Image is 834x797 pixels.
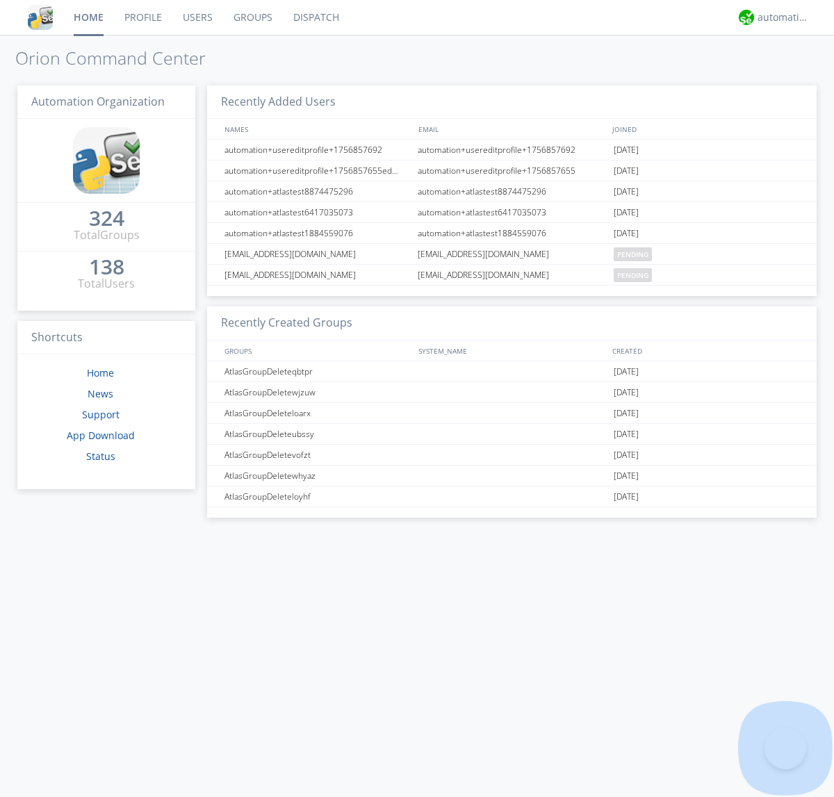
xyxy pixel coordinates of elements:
[207,382,817,403] a: AtlasGroupDeletewjzuw[DATE]
[207,161,817,181] a: automation+usereditprofile+1756857655editedautomation+usereditprofile+1756857655automation+usered...
[207,140,817,161] a: automation+usereditprofile+1756857692automation+usereditprofile+1756857692[DATE]
[221,403,414,423] div: AtlasGroupDeleteloarx
[221,445,414,465] div: AtlasGroupDeletevofzt
[739,10,754,25] img: d2d01cd9b4174d08988066c6d424eccd
[221,244,414,264] div: [EMAIL_ADDRESS][DOMAIN_NAME]
[609,119,803,139] div: JOINED
[207,265,817,286] a: [EMAIL_ADDRESS][DOMAIN_NAME][EMAIL_ADDRESS][DOMAIN_NAME]pending
[207,202,817,223] a: automation+atlastest6417035073automation+atlastest6417035073[DATE]
[207,486,817,507] a: AtlasGroupDeleteloyhf[DATE]
[207,244,817,265] a: [EMAIL_ADDRESS][DOMAIN_NAME][EMAIL_ADDRESS][DOMAIN_NAME]pending
[614,268,652,282] span: pending
[609,340,803,361] div: CREATED
[614,202,639,223] span: [DATE]
[414,161,610,181] div: automation+usereditprofile+1756857655
[221,265,414,285] div: [EMAIL_ADDRESS][DOMAIN_NAME]
[221,202,414,222] div: automation+atlastest6417035073
[221,119,411,139] div: NAMES
[89,211,124,227] a: 324
[28,5,53,30] img: cddb5a64eb264b2086981ab96f4c1ba7
[614,424,639,445] span: [DATE]
[764,728,806,769] iframe: Toggle Customer Support
[31,94,165,109] span: Automation Organization
[207,181,817,202] a: automation+atlastest8874475296automation+atlastest8874475296[DATE]
[414,140,610,160] div: automation+usereditprofile+1756857692
[614,486,639,507] span: [DATE]
[221,140,414,160] div: automation+usereditprofile+1756857692
[414,181,610,202] div: automation+atlastest8874475296
[86,450,115,463] a: Status
[87,366,114,379] a: Home
[221,181,414,202] div: automation+atlastest8874475296
[67,429,135,442] a: App Download
[414,244,610,264] div: [EMAIL_ADDRESS][DOMAIN_NAME]
[415,340,609,361] div: SYSTEM_NAME
[414,265,610,285] div: [EMAIL_ADDRESS][DOMAIN_NAME]
[614,247,652,261] span: pending
[207,466,817,486] a: AtlasGroupDeletewhyaz[DATE]
[614,223,639,244] span: [DATE]
[221,382,414,402] div: AtlasGroupDeletewjzuw
[89,260,124,276] a: 138
[221,486,414,507] div: AtlasGroupDeleteloyhf
[207,445,817,466] a: AtlasGroupDeletevofzt[DATE]
[414,202,610,222] div: automation+atlastest6417035073
[614,181,639,202] span: [DATE]
[614,140,639,161] span: [DATE]
[414,223,610,243] div: automation+atlastest1884559076
[221,361,414,381] div: AtlasGroupDeleteqbtpr
[88,387,113,400] a: News
[82,408,120,421] a: Support
[89,260,124,274] div: 138
[207,306,817,340] h3: Recently Created Groups
[614,161,639,181] span: [DATE]
[614,466,639,486] span: [DATE]
[614,445,639,466] span: [DATE]
[207,85,817,120] h3: Recently Added Users
[74,227,140,243] div: Total Groups
[207,223,817,244] a: automation+atlastest1884559076automation+atlastest1884559076[DATE]
[17,321,195,355] h3: Shortcuts
[221,340,411,361] div: GROUPS
[207,424,817,445] a: AtlasGroupDeleteubssy[DATE]
[207,361,817,382] a: AtlasGroupDeleteqbtpr[DATE]
[221,466,414,486] div: AtlasGroupDeletewhyaz
[614,382,639,403] span: [DATE]
[614,403,639,424] span: [DATE]
[415,119,609,139] div: EMAIL
[78,276,135,292] div: Total Users
[207,403,817,424] a: AtlasGroupDeleteloarx[DATE]
[221,223,414,243] div: automation+atlastest1884559076
[614,361,639,382] span: [DATE]
[221,161,414,181] div: automation+usereditprofile+1756857655editedautomation+usereditprofile+1756857655
[89,211,124,225] div: 324
[221,424,414,444] div: AtlasGroupDeleteubssy
[758,10,810,24] div: automation+atlas
[73,127,140,194] img: cddb5a64eb264b2086981ab96f4c1ba7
